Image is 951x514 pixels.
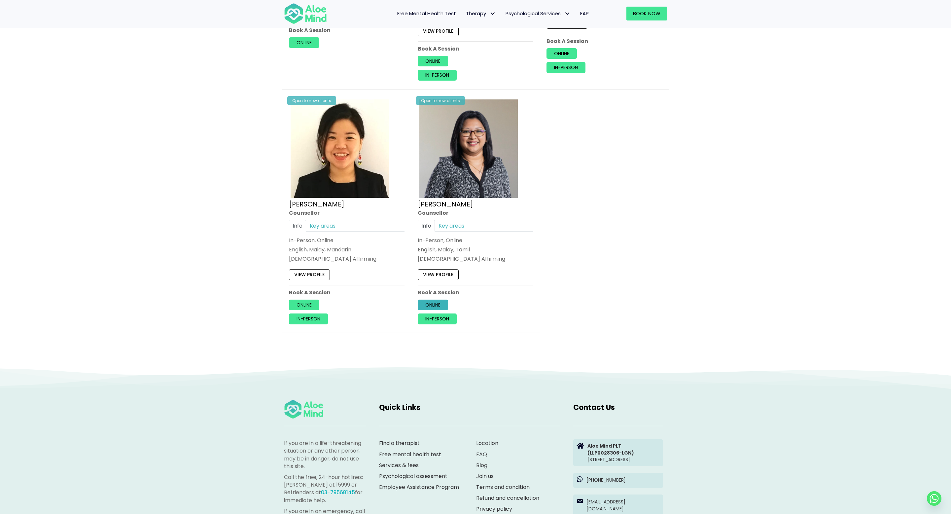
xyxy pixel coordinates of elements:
span: Free Mental Health Test [397,10,456,17]
p: Book A Session [418,289,533,296]
a: TherapyTherapy: submenu [461,7,501,20]
a: Online [418,56,448,66]
a: Info [418,220,435,232]
a: Online [289,37,319,48]
a: View profile [418,269,459,280]
a: Online [546,48,577,59]
a: 03-79568145 [321,489,355,496]
p: [STREET_ADDRESS] [587,443,660,463]
a: In-person [418,70,457,81]
span: Therapy: submenu [488,9,497,18]
p: Book A Session [546,37,662,45]
p: Book A Session [418,45,533,53]
div: Counsellor [418,209,533,217]
a: Find a therapist [379,439,420,447]
a: Psychological assessment [379,472,447,480]
a: Key areas [435,220,468,232]
p: If you are in a life-threatening situation or any other person may be in danger, do not use this ... [284,439,366,470]
a: In-person [418,313,457,324]
p: English, Malay, Tamil [418,246,533,253]
p: [EMAIL_ADDRESS][DOMAIN_NAME] [586,498,660,512]
p: [PHONE_NUMBER] [586,477,660,483]
p: English, Malay, Mandarin [289,246,405,253]
a: Terms and condition [476,483,530,491]
span: Therapy [466,10,496,17]
strong: Aloe Mind PLT [587,443,621,449]
p: Call the free, 24-hour hotlines: [PERSON_NAME] at 15999 or Befrienders at for immediate help. [284,473,366,504]
span: Quick Links [379,402,420,413]
a: Services & fees [379,461,419,469]
a: Free Mental Health Test [392,7,461,20]
div: Open to new clients [416,96,465,105]
p: Book A Session [289,289,405,296]
div: Open to new clients [287,96,336,105]
a: View profile [289,269,330,280]
span: Book Now [633,10,660,17]
span: EAP [580,10,589,17]
p: Book A Session [289,26,405,34]
div: [DEMOGRAPHIC_DATA] Affirming [289,255,405,263]
a: [PERSON_NAME] [418,200,473,209]
a: Online [289,300,319,310]
a: Book Now [626,7,667,20]
a: [PERSON_NAME] [289,200,344,209]
img: Karen Counsellor [291,99,389,198]
span: Psychological Services [506,10,570,17]
img: Aloe mind Logo [284,399,324,420]
a: FAQ [476,451,487,458]
a: Whatsapp [927,491,941,506]
div: [DEMOGRAPHIC_DATA] Affirming [418,255,533,263]
a: Online [418,300,448,310]
nav: Menu [335,7,594,20]
img: Sabrina [419,99,518,198]
a: View profile [418,26,459,36]
strong: (LLP0028306-LGN) [587,450,634,456]
a: [PHONE_NUMBER] [573,473,663,488]
div: In-Person, Online [289,237,405,244]
a: Info [289,220,306,232]
a: Refund and cancellation [476,494,539,502]
a: Aloe Mind PLT(LLP0028306-LGN)[STREET_ADDRESS] [573,439,663,466]
a: Free mental health test [379,451,441,458]
a: In-person [289,313,328,324]
a: In-person [546,62,585,73]
a: Location [476,439,498,447]
div: Counsellor [289,209,405,217]
a: Employee Assistance Program [379,483,459,491]
a: Join us [476,472,494,480]
span: Psychological Services: submenu [562,9,572,18]
img: Aloe mind Logo [284,3,327,24]
a: EAP [575,7,594,20]
a: Blog [476,461,487,469]
span: Contact Us [573,402,615,413]
a: Psychological ServicesPsychological Services: submenu [501,7,575,20]
div: In-Person, Online [418,237,533,244]
a: Key areas [306,220,339,232]
a: Privacy policy [476,505,512,513]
